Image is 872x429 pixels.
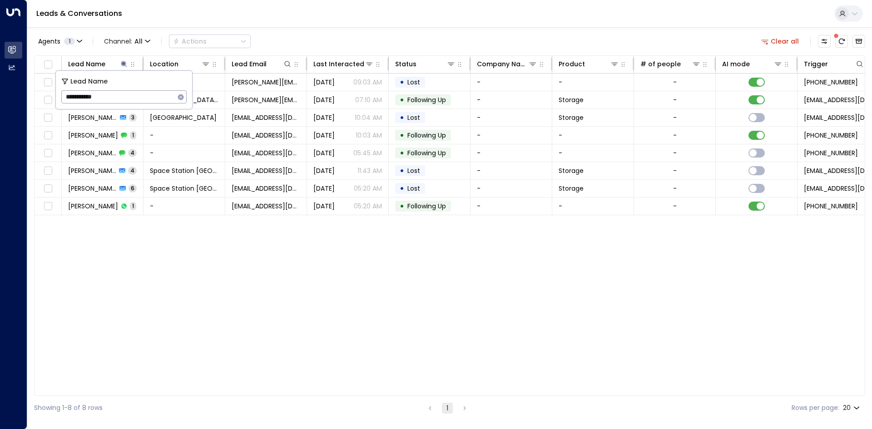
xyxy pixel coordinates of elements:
[424,402,471,414] nav: pagination navigation
[232,202,300,211] span: mazzajayne83@gmail.com
[68,59,129,69] div: Lead Name
[355,95,382,104] p: 07:10 AM
[407,166,420,175] span: Lost
[400,74,404,90] div: •
[552,197,634,215] td: -
[357,166,382,175] p: 11:43 AM
[232,59,267,69] div: Lead Email
[232,59,292,69] div: Lead Email
[758,35,803,48] button: Clear all
[70,76,108,87] span: Lead Name
[34,35,85,48] button: Agents1
[144,197,225,215] td: -
[355,113,382,122] p: 10:04 AM
[477,59,537,69] div: Company Name
[559,59,585,69] div: Product
[673,148,677,158] div: -
[100,35,154,48] span: Channel:
[313,113,335,122] span: Sep 21, 2025
[400,181,404,196] div: •
[407,148,446,158] span: Following Up
[68,184,117,193] span: Maria Fitzpatrick
[471,180,552,197] td: -
[407,113,420,122] span: Lost
[804,59,828,69] div: Trigger
[42,94,54,106] span: Toggle select row
[144,127,225,144] td: -
[34,403,103,413] div: Showing 1-8 of 8 rows
[68,59,105,69] div: Lead Name
[407,202,446,211] span: Following Up
[395,59,416,69] div: Status
[173,37,207,45] div: Actions
[68,202,118,211] span: Maria Fitzpatrick
[354,202,382,211] p: 05:20 AM
[42,59,54,70] span: Toggle select all
[232,95,300,104] span: sophie_rowe@hotmail.com
[129,184,137,192] span: 6
[559,59,619,69] div: Product
[559,166,584,175] span: Storage
[804,59,864,69] div: Trigger
[673,131,677,140] div: -
[818,35,831,48] button: Customize
[150,166,218,175] span: Space Station Doncaster
[471,197,552,215] td: -
[232,113,300,122] span: avehopropertyservices@gmail.com
[552,74,634,91] td: -
[313,95,335,104] span: Oct 01, 2025
[100,35,154,48] button: Channel:All
[42,148,54,159] span: Toggle select row
[442,403,453,414] button: page 1
[232,148,300,158] span: mazzajayne83@gmail.com
[313,148,335,158] span: Aug 30, 2025
[400,128,404,143] div: •
[313,131,335,140] span: Sep 13, 2025
[471,144,552,162] td: -
[42,112,54,123] span: Toggle select row
[42,201,54,212] span: Toggle select row
[68,148,116,158] span: Maria Fitzpatrick
[673,78,677,87] div: -
[843,401,862,414] div: 20
[559,184,584,193] span: Storage
[313,59,364,69] div: Last Interacted
[407,131,446,140] span: Following Up
[804,202,858,211] span: +447834930178
[673,202,677,211] div: -
[353,78,382,87] p: 09:03 AM
[150,184,218,193] span: Space Station Doncaster
[407,184,420,193] span: Lost
[313,184,335,193] span: Jul 29, 2025
[130,131,136,139] span: 1
[407,95,446,104] span: Following Up
[722,59,750,69] div: AI mode
[313,59,374,69] div: Last Interacted
[852,35,865,48] button: Archived Leads
[150,113,217,122] span: Space Station Stirchley
[144,144,225,162] td: -
[354,184,382,193] p: 05:20 AM
[792,403,839,413] label: Rows per page:
[232,166,300,175] span: mazzajayne83@gmail.com
[42,77,54,88] span: Toggle select row
[134,38,143,45] span: All
[150,59,178,69] div: Location
[804,148,858,158] span: +447834930178
[150,59,210,69] div: Location
[471,74,552,91] td: -
[673,166,677,175] div: -
[313,166,335,175] span: Aug 29, 2025
[353,148,382,158] p: 05:45 AM
[804,78,858,87] span: +447984545747
[471,127,552,144] td: -
[313,78,335,87] span: Oct 02, 2025
[130,202,136,210] span: 1
[400,145,404,161] div: •
[128,149,137,157] span: 4
[38,38,60,44] span: Agents
[356,131,382,140] p: 10:03 AM
[42,183,54,194] span: Toggle select row
[42,165,54,177] span: Toggle select row
[407,78,420,87] span: Lost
